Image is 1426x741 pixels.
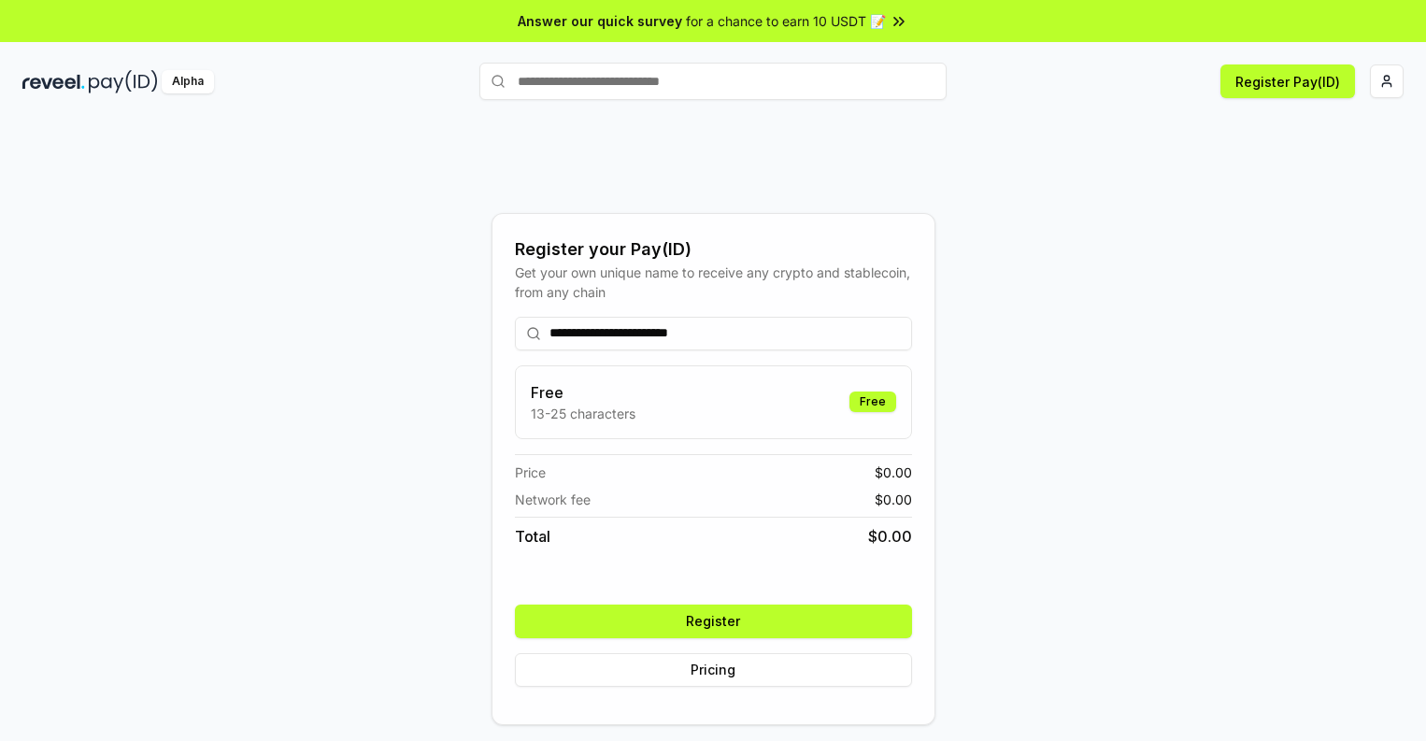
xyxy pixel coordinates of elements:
[22,70,85,93] img: reveel_dark
[515,490,591,509] span: Network fee
[89,70,158,93] img: pay_id
[515,605,912,638] button: Register
[515,463,546,482] span: Price
[531,381,635,404] h3: Free
[515,525,550,548] span: Total
[875,463,912,482] span: $ 0.00
[849,392,896,412] div: Free
[1220,64,1355,98] button: Register Pay(ID)
[868,525,912,548] span: $ 0.00
[686,11,886,31] span: for a chance to earn 10 USDT 📝
[162,70,214,93] div: Alpha
[515,236,912,263] div: Register your Pay(ID)
[515,263,912,302] div: Get your own unique name to receive any crypto and stablecoin, from any chain
[518,11,682,31] span: Answer our quick survey
[515,653,912,687] button: Pricing
[875,490,912,509] span: $ 0.00
[531,404,635,423] p: 13-25 characters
